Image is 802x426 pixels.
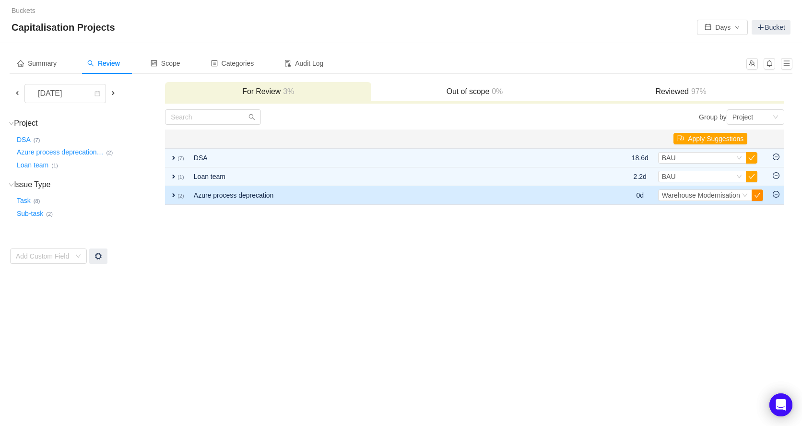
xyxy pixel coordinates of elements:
[12,7,35,14] a: Buckets
[764,58,775,70] button: icon: bell
[746,171,757,182] button: icon: check
[34,137,40,143] small: (7)
[627,167,653,186] td: 2.2d
[151,60,157,67] i: icon: control
[177,193,184,199] small: (2)
[773,191,779,198] i: icon: minus-circle
[17,59,57,67] span: Summary
[736,155,742,162] i: icon: down
[15,118,164,128] h3: Project
[15,145,106,160] button: Azure process deprecation…
[189,167,585,186] td: Loan team
[752,189,763,201] button: icon: check
[627,148,653,167] td: 18.6d
[17,60,24,67] i: icon: home
[87,60,94,67] i: icon: search
[732,110,754,124] div: Project
[170,173,177,180] span: expand
[662,173,676,180] span: BAU
[9,121,14,126] i: icon: down
[15,180,164,189] h3: Issue Type
[281,87,294,95] span: 3%
[662,154,676,162] span: BAU
[689,87,707,95] span: 97%
[170,191,177,199] span: expand
[781,58,792,70] button: icon: menu
[189,186,585,205] td: Azure process deprecation
[773,114,778,121] i: icon: down
[15,157,51,173] button: Loan team
[474,109,784,125] div: Group by
[170,154,177,162] span: expand
[75,253,81,260] i: icon: down
[673,133,747,144] button: icon: flagApply Suggestions
[12,20,121,35] span: Capitalisation Projects
[211,59,254,67] span: Categories
[16,251,71,261] div: Add Custom Field
[248,114,255,120] i: icon: search
[752,20,790,35] a: Bucket
[15,193,34,209] button: Task
[627,186,653,205] td: 0d
[284,60,291,67] i: icon: audit
[773,154,779,160] i: icon: minus-circle
[177,155,184,161] small: (7)
[87,59,120,67] span: Review
[376,87,573,96] h3: Out of scope
[746,152,757,164] button: icon: check
[746,58,758,70] button: icon: team
[94,91,100,97] i: icon: calendar
[15,206,46,221] button: Sub-task
[742,192,748,199] i: icon: down
[773,172,779,179] i: icon: minus-circle
[34,198,40,204] small: (8)
[177,174,184,180] small: (1)
[165,109,261,125] input: Search
[106,150,113,155] small: (2)
[189,148,585,167] td: DSA
[697,20,748,35] button: icon: calendarDaysicon: down
[51,163,58,168] small: (1)
[46,211,53,217] small: (2)
[151,59,180,67] span: Scope
[15,132,34,147] button: DSA
[582,87,779,96] h3: Reviewed
[489,87,503,95] span: 0%
[662,191,740,199] span: Warehouse Modernisation
[284,59,323,67] span: Audit Log
[9,182,14,188] i: icon: down
[30,84,71,103] div: [DATE]
[211,60,218,67] i: icon: profile
[769,393,792,416] div: Open Intercom Messenger
[170,87,366,96] h3: For Review
[736,174,742,180] i: icon: down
